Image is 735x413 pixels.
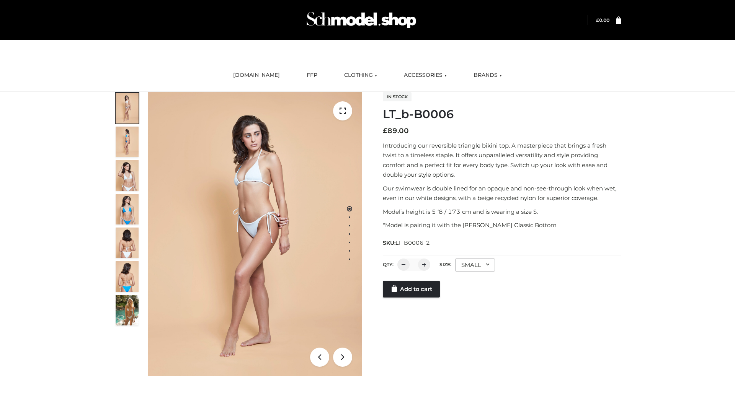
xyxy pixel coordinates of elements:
[383,184,621,203] p: Our swimwear is double lined for an opaque and non-see-through look when wet, even in our white d...
[116,127,139,157] img: ArielClassicBikiniTop_CloudNine_AzureSky_OW114ECO_2-scaled.jpg
[395,239,430,246] span: LT_B0006_2
[383,141,621,180] p: Introducing our reversible triangle bikini top. A masterpiece that brings a fresh twist to a time...
[439,262,451,267] label: Size:
[383,107,621,121] h1: LT_b-B0006
[383,238,431,247] span: SKU:
[383,207,621,217] p: Model’s height is 5 ‘8 / 173 cm and is wearing a size S.
[116,261,139,292] img: ArielClassicBikiniTop_CloudNine_AzureSky_OW114ECO_8-scaled.jpg
[301,67,323,84] a: FFP
[596,17,609,23] a: £0.00
[116,160,139,191] img: ArielClassicBikiniTop_CloudNine_AzureSky_OW114ECO_3-scaled.jpg
[468,67,508,84] a: BRANDS
[148,92,362,376] img: LT_b-B0006
[455,259,495,272] div: SMALL
[596,17,609,23] bdi: 0.00
[116,93,139,124] img: ArielClassicBikiniTop_CloudNine_AzureSky_OW114ECO_1-scaled.jpg
[383,262,394,267] label: QTY:
[596,17,599,23] span: £
[227,67,286,84] a: [DOMAIN_NAME]
[304,5,419,35] img: Schmodel Admin 964
[116,194,139,224] img: ArielClassicBikiniTop_CloudNine_AzureSky_OW114ECO_4-scaled.jpg
[383,127,409,135] bdi: 89.00
[383,127,387,135] span: £
[383,220,621,230] p: *Model is pairing it with the [PERSON_NAME] Classic Bottom
[338,67,383,84] a: CLOTHING
[116,228,139,258] img: ArielClassicBikiniTop_CloudNine_AzureSky_OW114ECO_7-scaled.jpg
[383,281,440,298] a: Add to cart
[398,67,452,84] a: ACCESSORIES
[116,295,139,325] img: Arieltop_CloudNine_AzureSky2.jpg
[383,92,412,101] span: In stock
